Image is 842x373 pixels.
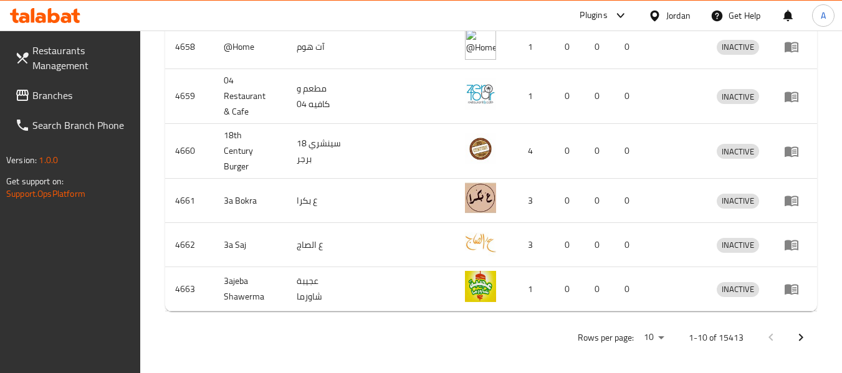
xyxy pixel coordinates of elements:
img: 18th Century Burger [465,133,496,164]
span: 1.0.0 [39,152,58,168]
td: 1 [511,267,555,311]
td: 0 [615,223,644,267]
td: 0 [585,25,615,69]
td: 0 [555,179,585,223]
td: مطعم و كافيه 04 [287,69,360,124]
span: INACTIVE [717,282,759,296]
div: Menu [784,281,807,296]
span: INACTIVE [717,40,759,54]
td: 4 [511,124,555,179]
div: INACTIVE [717,194,759,209]
span: INACTIVE [717,194,759,208]
td: 1 [511,25,555,69]
td: 0 [585,69,615,124]
div: Menu [784,144,807,159]
div: Rows per page: [639,328,669,347]
td: 0 [555,267,585,311]
td: 0 [585,124,615,179]
td: 04 Restaurant & Cafe [214,69,287,124]
img: 04 Restaurant & Cafe [465,78,496,110]
td: 3ajeba Shawerma [214,267,287,311]
img: @Home [465,29,496,60]
td: 0 [585,223,615,267]
div: INACTIVE [717,144,759,159]
td: 3a Saj [214,223,287,267]
td: 0 [555,69,585,124]
td: 4659 [165,69,214,124]
td: 4662 [165,223,214,267]
td: 0 [585,179,615,223]
td: 4663 [165,267,214,311]
td: ع الصاج [287,223,360,267]
td: 0 [585,267,615,311]
td: 18 سينشري برجر [287,124,360,179]
td: 1 [511,69,555,124]
td: 3 [511,179,555,223]
td: 0 [615,25,644,69]
td: 3a Bokra [214,179,287,223]
img: 3ajeba Shawerma [465,271,496,302]
span: A [821,9,826,22]
td: 0 [615,124,644,179]
p: 1-10 of 15413 [689,330,744,346]
div: Menu [784,39,807,54]
td: 0 [615,69,644,124]
img: 3a Bokra [465,182,496,214]
td: 0 [555,223,585,267]
div: INACTIVE [717,40,759,55]
img: 3a Saj [465,227,496,258]
div: Jordan [666,9,691,22]
span: Branches [32,88,131,103]
td: عجيبة شاورما [287,267,360,311]
td: ع بكرا [287,179,360,223]
span: INACTIVE [717,238,759,252]
span: Get support on: [6,173,64,189]
a: Support.OpsPlatform [6,186,85,202]
div: Menu [784,89,807,104]
span: Restaurants Management [32,43,131,73]
div: Plugins [580,8,607,23]
td: 4658 [165,25,214,69]
p: Rows per page: [578,330,634,346]
td: @Home [214,25,287,69]
td: آت هوم [287,25,360,69]
td: 0 [615,267,644,311]
td: 4661 [165,179,214,223]
div: Menu [784,237,807,252]
span: INACTIVE [717,144,759,159]
td: 4660 [165,124,214,179]
span: Search Branch Phone [32,118,131,133]
a: Branches [5,80,141,110]
a: Search Branch Phone [5,110,141,140]
td: 0 [555,124,585,179]
div: INACTIVE [717,89,759,104]
div: Menu [784,193,807,208]
span: INACTIVE [717,90,759,104]
button: Next page [786,323,816,352]
td: 18th Century Burger [214,124,287,179]
a: Restaurants Management [5,35,141,80]
td: 0 [615,179,644,223]
td: 0 [555,25,585,69]
td: 3 [511,223,555,267]
span: Version: [6,152,37,168]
